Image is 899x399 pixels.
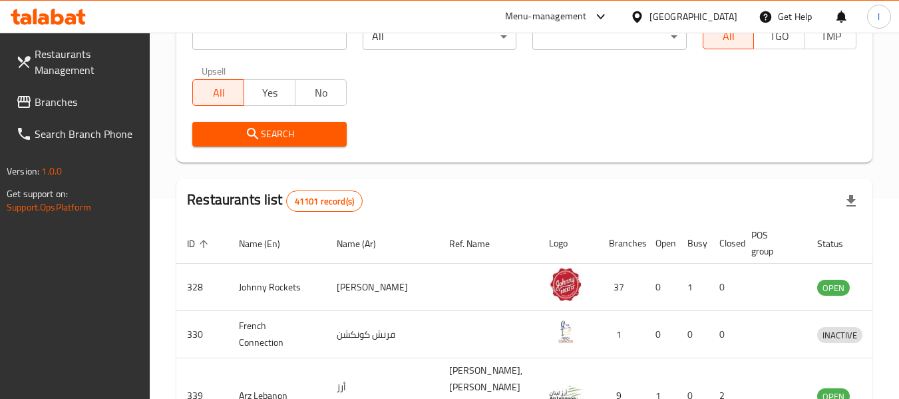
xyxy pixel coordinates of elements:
td: 1 [598,311,645,358]
td: 0 [709,264,741,311]
span: l [878,9,880,24]
a: Search Branch Phone [5,118,150,150]
span: Name (Ar) [337,236,393,252]
button: All [192,79,244,106]
td: Johnny Rockets [228,264,326,311]
span: Search Branch Phone [35,126,140,142]
span: Get support on: [7,185,68,202]
span: 1.0.0 [41,163,62,180]
span: All [709,27,749,46]
button: TMP [805,23,856,49]
span: Name (En) [239,236,297,252]
button: No [295,79,347,106]
a: Branches [5,86,150,118]
span: Ref. Name [449,236,507,252]
span: Yes [250,83,290,103]
span: Branches [35,94,140,110]
span: Status [817,236,860,252]
div: Menu-management [505,9,587,25]
div: [GEOGRAPHIC_DATA] [649,9,737,24]
td: [PERSON_NAME] [326,264,439,311]
a: Restaurants Management [5,38,150,86]
td: 0 [677,311,709,358]
a: Support.OpsPlatform [7,199,91,216]
img: Johnny Rockets [549,268,582,301]
td: French Connection [228,311,326,358]
span: TGO [759,27,800,46]
td: 37 [598,264,645,311]
span: 41101 record(s) [287,195,362,208]
button: TGO [753,23,805,49]
th: Closed [709,223,741,264]
th: Branches [598,223,645,264]
span: ID [187,236,212,252]
td: فرنش كونكشن [326,311,439,358]
td: 330 [176,311,228,358]
div: All [363,23,516,50]
td: 0 [709,311,741,358]
div: ​ [532,23,686,50]
span: INACTIVE [817,328,862,343]
div: Export file [835,185,867,217]
button: All [703,23,755,49]
span: TMP [810,27,851,46]
label: Upsell [202,66,226,75]
span: OPEN [817,280,850,296]
span: POS group [751,227,791,259]
input: Search for restaurant name or ID.. [192,23,346,50]
td: 0 [645,311,677,358]
th: Open [645,223,677,264]
span: Search [203,126,335,143]
th: Logo [538,223,598,264]
td: 328 [176,264,228,311]
h2: Restaurants list [187,190,363,212]
button: Yes [244,79,295,106]
span: No [301,83,341,103]
span: Restaurants Management [35,46,140,78]
span: All [198,83,239,103]
td: 0 [645,264,677,311]
td: 1 [677,264,709,311]
th: Busy [677,223,709,264]
button: Search [192,122,346,147]
span: Version: [7,163,39,180]
img: French Connection [549,315,582,348]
